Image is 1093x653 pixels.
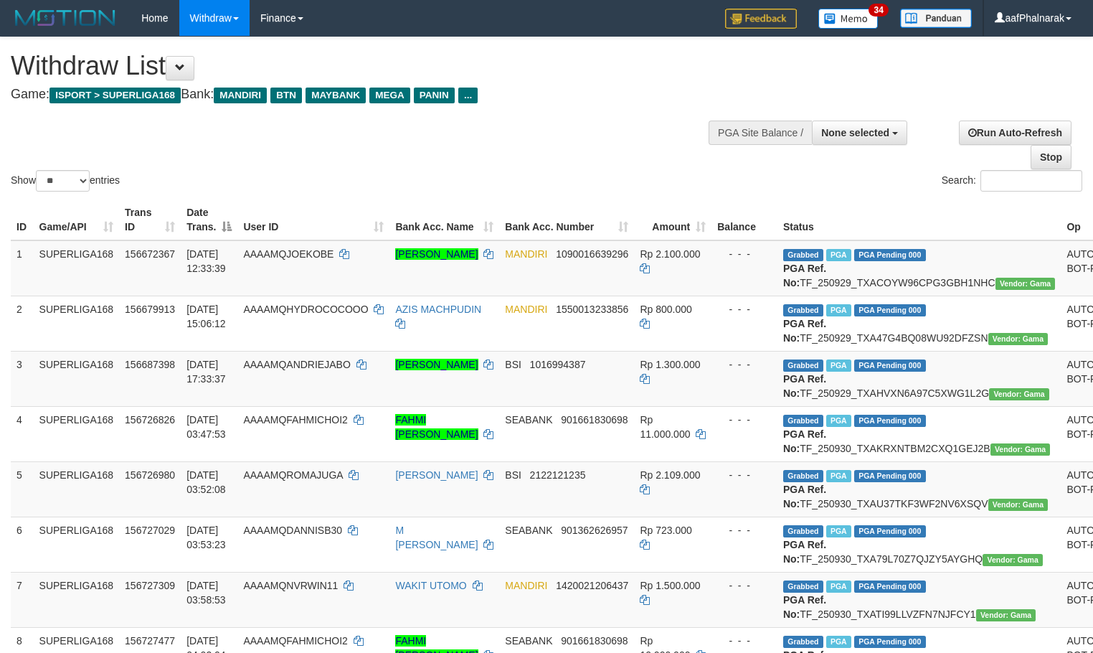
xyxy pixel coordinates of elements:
[783,470,823,482] span: Grabbed
[640,525,691,536] span: Rp 723.000
[634,199,711,240] th: Amount: activate to sort column ascending
[125,414,175,426] span: 156726826
[395,525,478,550] a: M [PERSON_NAME]
[505,248,547,260] span: MANDIRI
[11,572,34,627] td: 7
[186,414,226,440] span: [DATE] 03:47:53
[505,580,547,591] span: MANDIRI
[125,525,175,536] span: 156727029
[34,199,120,240] th: Game/API: activate to sort column ascending
[125,304,175,315] span: 156679913
[854,249,926,261] span: PGA Pending
[243,525,342,536] span: AAAAMQDANNISB30
[826,415,851,427] span: Marked by aafandaneth
[11,461,34,517] td: 5
[414,88,455,103] span: PANIN
[11,199,34,240] th: ID
[783,304,823,316] span: Grabbed
[34,296,120,351] td: SUPERLIGA168
[34,572,120,627] td: SUPERLIGA168
[243,359,350,370] span: AAAAMQANDRIEJABO
[854,525,926,537] span: PGA Pending
[976,609,1036,621] span: Vendor URL: https://trx31.1velocity.biz
[783,581,823,593] span: Grabbed
[369,88,410,103] span: MEGA
[640,359,700,370] span: Rp 1.300.000
[821,127,889,138] span: None selected
[640,469,700,481] span: Rp 2.109.000
[11,170,120,192] label: Show entries
[826,249,851,261] span: Marked by aafsengchandara
[990,443,1051,456] span: Vendor URL: https://trx31.1velocity.biz
[11,240,34,296] td: 1
[777,517,1061,572] td: TF_250930_TXA79L70Z7QJZY5AYGHQ
[640,414,690,440] span: Rp 11.000.000
[988,333,1049,345] span: Vendor URL: https://trx31.1velocity.biz
[959,121,1071,145] a: Run Auto-Refresh
[717,523,772,537] div: - - -
[812,121,907,145] button: None selected
[556,304,628,315] span: Copy 1550013233856 to clipboard
[777,351,1061,406] td: TF_250929_TXAHVXN6A97C5XWG1L2G
[243,304,368,315] span: AAAAMQHYDROCOCOOO
[783,415,823,427] span: Grabbed
[783,525,823,537] span: Grabbed
[640,304,691,315] span: Rp 800.000
[237,199,389,240] th: User ID: activate to sort column ascending
[777,240,1061,296] td: TF_250929_TXACOYW96CPG3GBH1NHC
[243,414,347,426] span: AAAAMQFAHMICHOI2
[36,170,90,192] select: Showentries
[243,248,333,260] span: AAAAMQJOEKOBE
[777,461,1061,517] td: TF_250930_TXAU37TKF3WF2NV6XSQV
[854,304,926,316] span: PGA Pending
[783,484,826,509] b: PGA Ref. No:
[34,517,120,572] td: SUPERLIGA168
[49,88,181,103] span: ISPORT > SUPERLIGA168
[556,248,628,260] span: Copy 1090016639296 to clipboard
[505,414,552,426] span: SEABANK
[186,304,226,329] span: [DATE] 15:06:12
[826,525,851,537] span: Marked by aafandaneth
[395,414,478,440] a: FAHMI [PERSON_NAME]
[561,414,628,426] span: Copy 901661830698 to clipboard
[717,413,772,427] div: - - -
[777,296,1061,351] td: TF_250929_TXA47G4BQ08WU92DFZSN
[11,52,714,80] h1: Withdraw List
[777,406,1061,461] td: TF_250930_TXAKRXNTBM2CXQ1GEJ2B
[709,121,812,145] div: PGA Site Balance /
[717,302,772,316] div: - - -
[125,580,175,591] span: 156727309
[395,359,478,370] a: [PERSON_NAME]
[306,88,366,103] span: MAYBANK
[777,199,1061,240] th: Status
[125,469,175,481] span: 156726980
[34,351,120,406] td: SUPERLIGA168
[395,304,481,315] a: AZIS MACHPUDIN
[186,580,226,606] span: [DATE] 03:58:53
[783,539,826,565] b: PGA Ref. No:
[826,304,851,316] span: Marked by aafsengchandara
[725,9,797,29] img: Feedback.jpg
[270,88,302,103] span: BTN
[711,199,777,240] th: Balance
[988,499,1049,511] span: Vendor URL: https://trx31.1velocity.biz
[11,88,714,102] h4: Game: Bank:
[11,351,34,406] td: 3
[561,635,628,647] span: Copy 901661830698 to clipboard
[783,249,823,261] span: Grabbed
[34,406,120,461] td: SUPERLIGA168
[717,578,772,593] div: - - -
[717,357,772,372] div: - - -
[505,304,547,315] span: MANDIRI
[530,469,586,481] span: Copy 2122121235 to clipboard
[530,359,586,370] span: Copy 1016994387 to clipboard
[783,373,826,399] b: PGA Ref. No:
[942,170,1082,192] label: Search:
[826,360,851,372] span: Marked by aafsoycanthlai
[640,248,700,260] span: Rp 2.100.000
[717,247,772,261] div: - - -
[458,88,478,103] span: ...
[783,360,823,372] span: Grabbed
[561,525,628,536] span: Copy 901362626957 to clipboard
[395,580,466,591] a: WAKIT UTOMO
